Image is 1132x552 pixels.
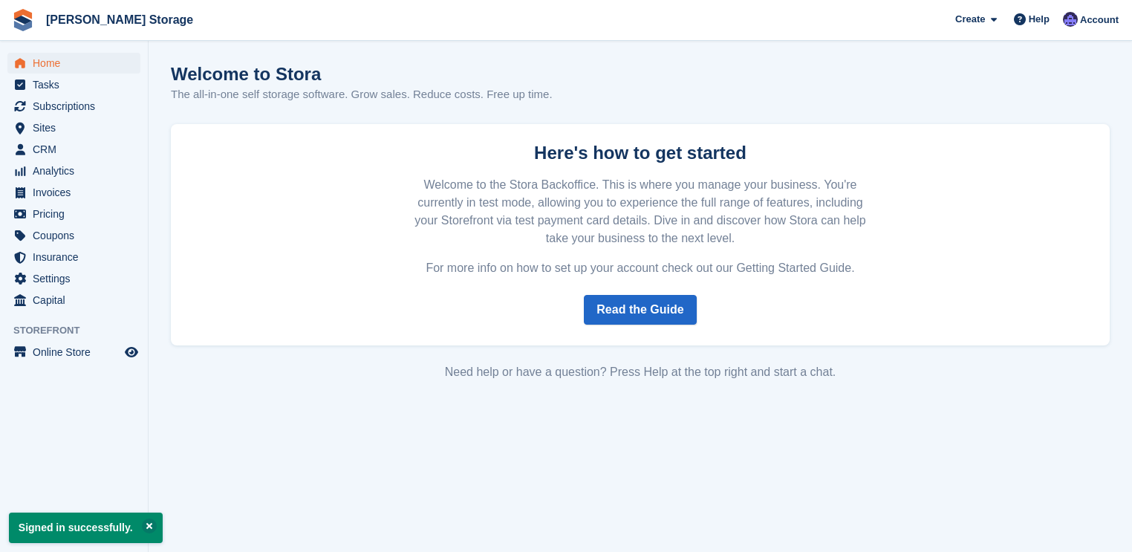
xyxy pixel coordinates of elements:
[7,182,140,203] a: menu
[7,53,140,74] a: menu
[12,9,34,31] img: stora-icon-8386f47178a22dfd0bd8f6a31ec36ba5ce8667c1dd55bd0f319d3a0aa187defe.svg
[33,74,122,95] span: Tasks
[7,268,140,289] a: menu
[33,342,122,363] span: Online Store
[33,268,122,289] span: Settings
[7,247,140,267] a: menu
[584,295,696,325] a: Read the Guide
[171,64,553,84] h1: Welcome to Stora
[406,259,875,277] p: For more info on how to set up your account check out our Getting Started Guide.
[33,96,122,117] span: Subscriptions
[33,182,122,203] span: Invoices
[7,160,140,181] a: menu
[7,342,140,363] a: menu
[7,204,140,224] a: menu
[7,225,140,246] a: menu
[123,343,140,361] a: Preview store
[33,290,122,311] span: Capital
[534,143,746,163] strong: Here's how to get started
[33,225,122,246] span: Coupons
[406,176,875,247] p: Welcome to the Stora Backoffice. This is where you manage your business. You're currently in test...
[40,7,199,32] a: [PERSON_NAME] Storage
[1063,12,1078,27] img: Tim Sinnott
[1029,12,1050,27] span: Help
[7,139,140,160] a: menu
[7,117,140,138] a: menu
[955,12,985,27] span: Create
[7,74,140,95] a: menu
[33,247,122,267] span: Insurance
[33,139,122,160] span: CRM
[7,96,140,117] a: menu
[1080,13,1119,27] span: Account
[33,160,122,181] span: Analytics
[33,53,122,74] span: Home
[171,363,1110,381] div: Need help or have a question? Press Help at the top right and start a chat.
[171,86,553,103] p: The all-in-one self storage software. Grow sales. Reduce costs. Free up time.
[33,204,122,224] span: Pricing
[33,117,122,138] span: Sites
[7,290,140,311] a: menu
[9,513,163,543] p: Signed in successfully.
[13,323,148,338] span: Storefront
